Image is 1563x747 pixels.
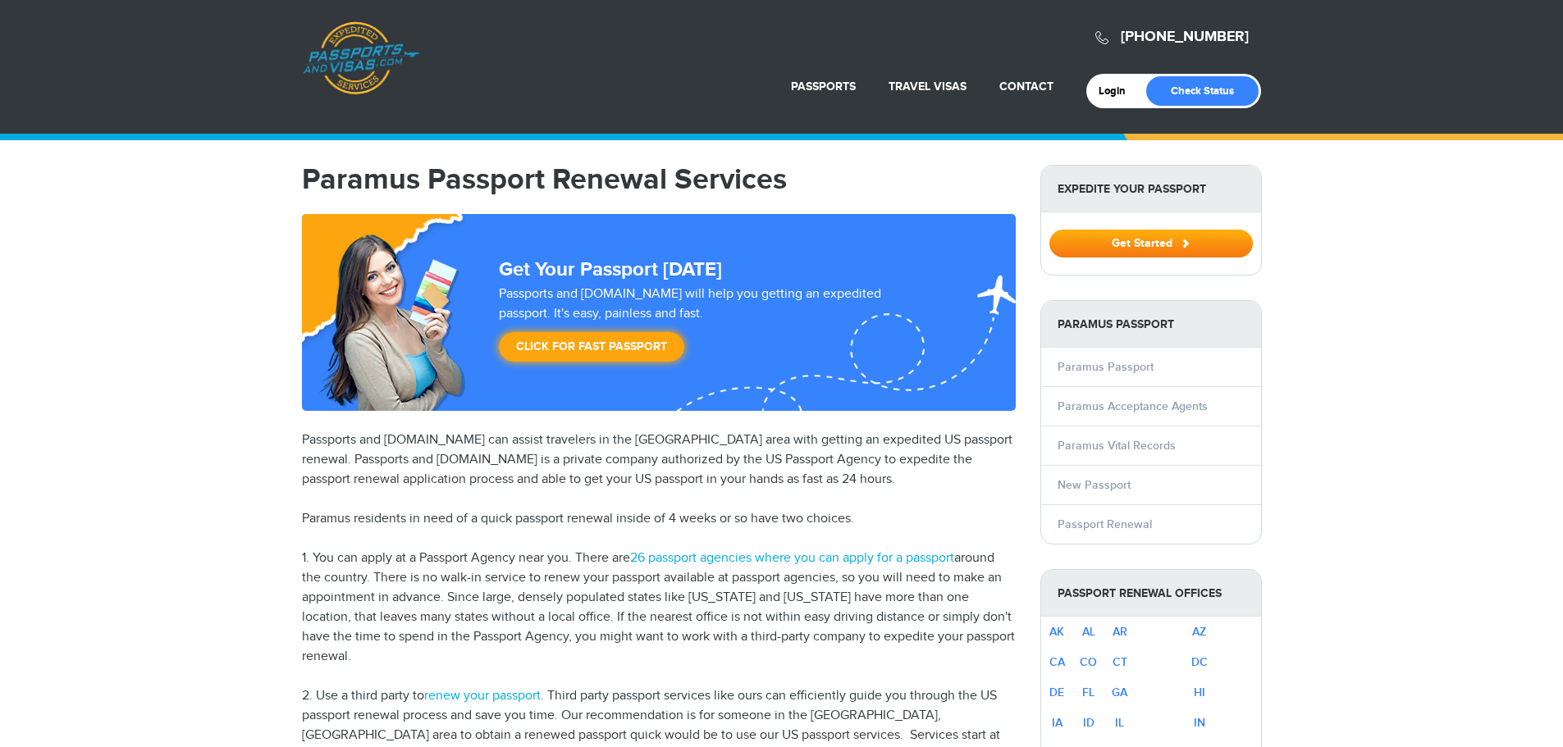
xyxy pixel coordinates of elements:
[499,257,722,281] strong: Get Your Passport [DATE]
[424,688,541,704] a: renew your passport
[1113,655,1127,669] a: CT
[1112,686,1127,699] a: GA
[1082,625,1095,639] a: AL
[1080,655,1097,669] a: CO
[303,21,419,95] a: Passports & [DOMAIN_NAME]
[1194,716,1205,730] a: IN
[1049,236,1253,249] a: Get Started
[1192,625,1206,639] a: AZ
[1041,570,1261,617] strong: Passport Renewal Offices
[1099,84,1137,98] a: Login
[1058,360,1154,374] a: Paramus Passport
[1083,716,1095,730] a: ID
[1058,439,1176,453] a: Paramus Vital Records
[492,285,940,370] div: Passports and [DOMAIN_NAME] will help you getting an expedited passport. It's easy, painless and ...
[1115,716,1124,730] a: IL
[1058,517,1152,531] a: Passport Renewal
[1191,655,1208,669] a: DC
[1049,686,1064,699] a: DE
[1041,166,1261,212] strong: Expedite Your Passport
[1049,655,1065,669] a: CA
[302,549,1016,667] p: 1. You can apply at a Passport Agency near you. There are around the country. There is no walk-in...
[1082,686,1095,699] a: FL
[1049,625,1064,639] a: AK
[499,332,684,362] a: Click for Fast Passport
[1049,230,1253,257] button: Get Started
[1041,301,1261,348] strong: Paramus Passport
[889,80,967,93] a: Travel Visas
[630,550,954,566] a: 26 passport agencies where you can apply for a passport
[1058,399,1208,413] a: Paramus Acceptance Agents
[1194,686,1205,699] a: HI
[302,165,1016,194] h1: Paramus Passport Renewal Services
[302,509,1016,529] p: Paramus residents in need of a quick passport renewal inside of 4 weeks or so have two choices.
[302,430,1016,490] p: Passports and [DOMAIN_NAME] can assist travelers in the [GEOGRAPHIC_DATA] area with getting an ex...
[1058,478,1131,492] a: New Passport
[1146,76,1259,106] a: Check Status
[1113,625,1127,639] a: AR
[791,80,856,93] a: Passports
[999,80,1053,93] a: Contact
[1052,716,1063,730] a: IA
[1121,28,1249,46] a: [PHONE_NUMBER]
